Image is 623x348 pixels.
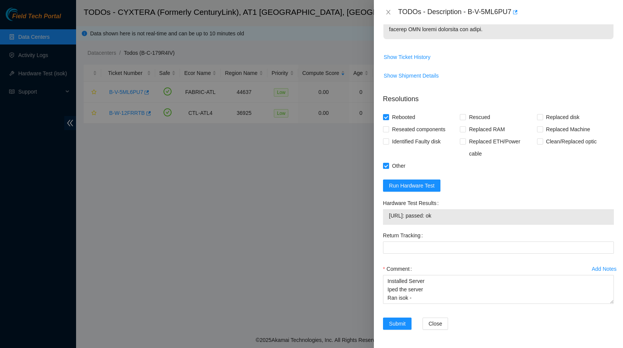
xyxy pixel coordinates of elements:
button: Show Shipment Details [383,70,439,82]
p: Resolutions [383,88,614,104]
span: Replaced RAM [466,123,508,135]
div: Add Notes [592,266,617,272]
button: Add Notes [591,263,617,275]
span: Rescued [466,111,493,123]
button: Run Hardware Test [383,180,441,192]
button: Close [383,9,394,16]
span: Reseated components [389,123,448,135]
button: Show Ticket History [383,51,431,63]
span: close [385,9,391,15]
span: Replaced ETH/Power cable [466,135,537,160]
label: Return Tracking [383,229,426,242]
span: Clean/Replaced optic [543,135,600,148]
div: TODOs - Description - B-V-5ML6PU7 [398,6,614,18]
span: Show Shipment Details [384,72,439,80]
span: Submit [389,319,406,328]
textarea: Comment [383,275,614,304]
span: [URL]: passed: ok [389,211,608,220]
span: Show Ticket History [384,53,431,61]
label: Hardware Test Results [383,197,442,209]
span: Rebooted [389,111,418,123]
button: Submit [383,318,412,330]
input: Return Tracking [383,242,614,254]
span: Run Hardware Test [389,181,435,190]
span: Identified Faulty disk [389,135,444,148]
button: Close [423,318,448,330]
span: Other [389,160,408,172]
label: Comment [383,263,415,275]
span: Close [429,319,442,328]
span: Replaced Machine [543,123,593,135]
span: Replaced disk [543,111,583,123]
